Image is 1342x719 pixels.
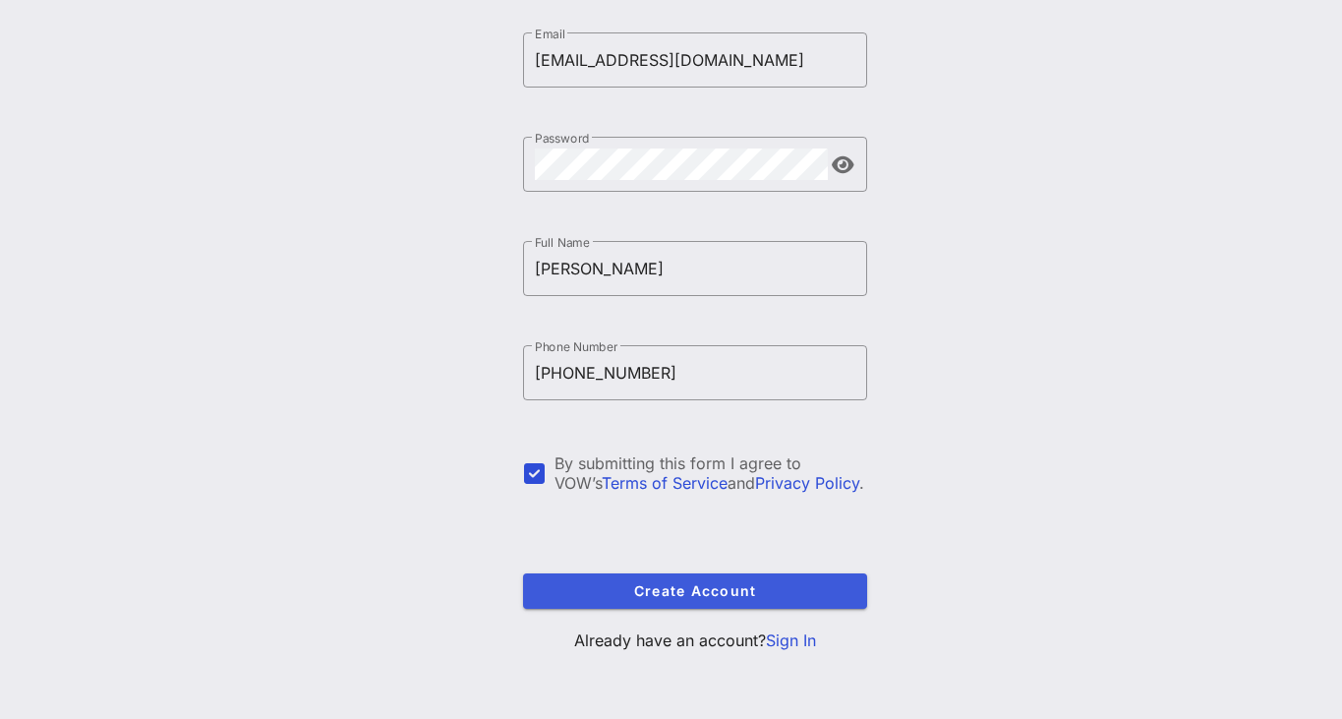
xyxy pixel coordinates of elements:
div: By submitting this form I agree to VOW’s and . [554,453,867,493]
label: Password [535,131,590,146]
label: Phone Number [535,339,617,354]
label: Email [535,27,565,41]
a: Terms of Service [602,473,728,493]
button: append icon [832,155,854,175]
a: Sign In [766,630,816,650]
span: Create Account [539,582,851,599]
a: Privacy Policy [755,473,859,493]
p: Already have an account? [523,629,867,652]
button: Create Account [523,573,867,609]
label: Full Name [535,235,590,250]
